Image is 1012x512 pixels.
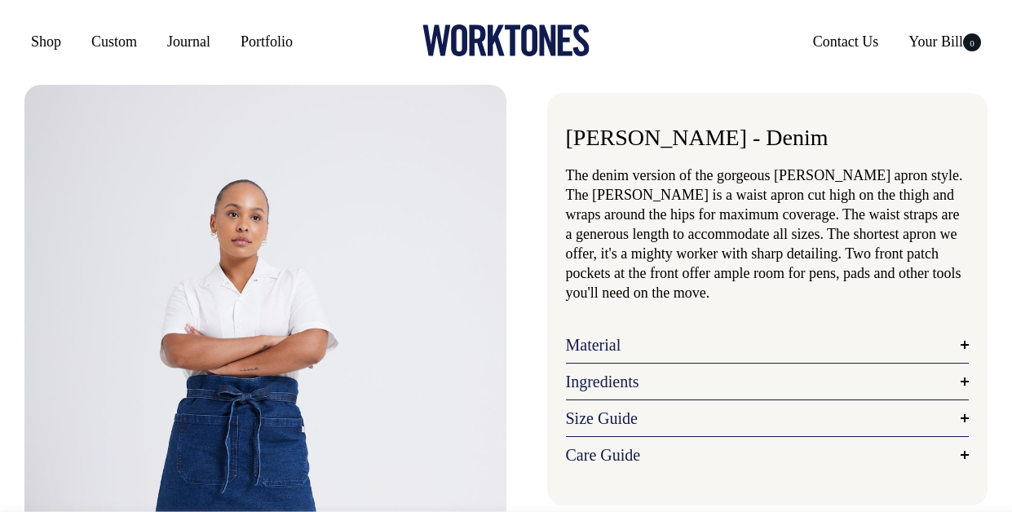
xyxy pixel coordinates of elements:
a: Portfolio [234,27,299,56]
a: Ingredients [566,372,970,391]
a: Size Guide [566,408,970,428]
a: Shop [24,27,68,56]
a: Journal [161,27,217,56]
a: Care Guide [566,445,970,465]
a: Material [566,335,970,355]
span: 0 [963,33,981,51]
a: Your Bill0 [902,27,988,56]
a: Custom [85,27,144,56]
a: Contact Us [807,27,886,56]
